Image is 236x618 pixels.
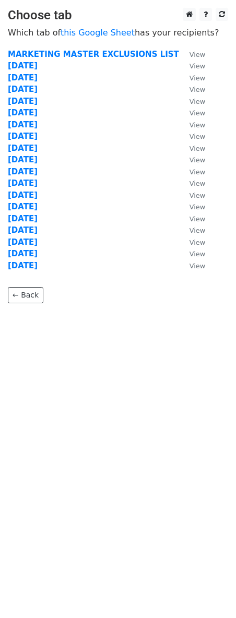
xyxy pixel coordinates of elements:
a: [DATE] [8,155,38,164]
a: View [179,249,205,258]
a: View [179,61,205,70]
small: View [190,98,205,105]
small: View [190,86,205,93]
a: View [179,155,205,164]
small: View [190,109,205,117]
small: View [190,74,205,82]
a: View [179,108,205,117]
small: View [190,203,205,211]
a: [DATE] [8,132,38,141]
small: View [190,250,205,258]
a: [DATE] [8,249,38,258]
small: View [190,262,205,270]
small: View [190,192,205,199]
a: [DATE] [8,73,38,82]
a: [DATE] [8,167,38,176]
small: View [190,145,205,152]
a: ← Back [8,287,43,303]
small: View [190,168,205,176]
a: [DATE] [8,237,38,247]
a: [DATE] [8,85,38,94]
a: [DATE] [8,225,38,235]
small: View [190,51,205,58]
a: [DATE] [8,120,38,129]
small: View [190,227,205,234]
a: this Google Sheet [61,28,135,38]
small: View [190,133,205,140]
a: View [179,50,205,59]
p: Which tab of has your recipients? [8,27,228,38]
small: View [190,180,205,187]
a: View [179,85,205,94]
small: View [190,239,205,246]
a: MARKETING MASTER EXCLUSIONS LIST [8,50,179,59]
small: View [190,121,205,129]
a: [DATE] [8,214,38,223]
a: View [179,120,205,129]
a: View [179,261,205,270]
small: View [190,156,205,164]
a: [DATE] [8,144,38,153]
a: [DATE] [8,61,38,70]
a: [DATE] [8,108,38,117]
a: [DATE] [8,202,38,211]
a: [DATE] [8,179,38,188]
a: View [179,191,205,200]
a: View [179,225,205,235]
a: View [179,237,205,247]
a: View [179,202,205,211]
small: View [190,215,205,223]
a: [DATE] [8,97,38,106]
a: View [179,167,205,176]
a: View [179,73,205,82]
a: [DATE] [8,191,38,200]
a: View [179,144,205,153]
a: View [179,179,205,188]
a: View [179,132,205,141]
a: View [179,214,205,223]
a: [DATE] [8,261,38,270]
a: View [179,97,205,106]
small: View [190,62,205,70]
h3: Choose tab [8,8,228,23]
